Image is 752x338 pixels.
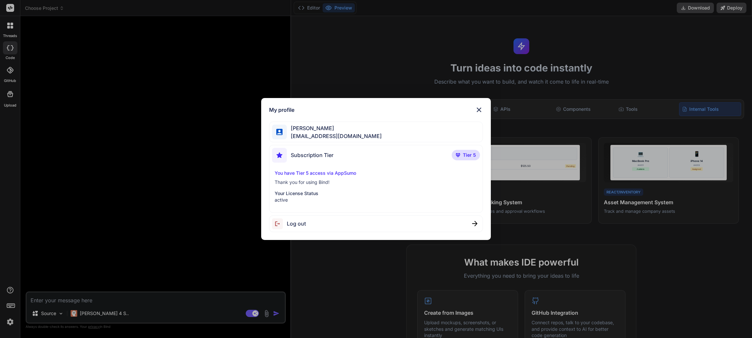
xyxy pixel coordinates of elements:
img: profile [276,129,283,135]
span: Log out [287,220,306,228]
span: [PERSON_NAME] [287,124,382,132]
p: active [275,197,477,203]
span: Subscription Tier [291,151,333,159]
img: logout [272,218,287,229]
img: close [475,106,483,114]
img: close [472,221,477,226]
img: subscription [272,148,287,163]
span: [EMAIL_ADDRESS][DOMAIN_NAME] [287,132,382,140]
p: Your License Status [275,190,477,197]
h1: My profile [269,106,294,114]
span: Tier 5 [463,152,476,158]
p: You have Tier 5 access via AppSumo [275,170,477,176]
p: Thank you for using Bind! [275,179,477,186]
img: premium [456,153,460,157]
